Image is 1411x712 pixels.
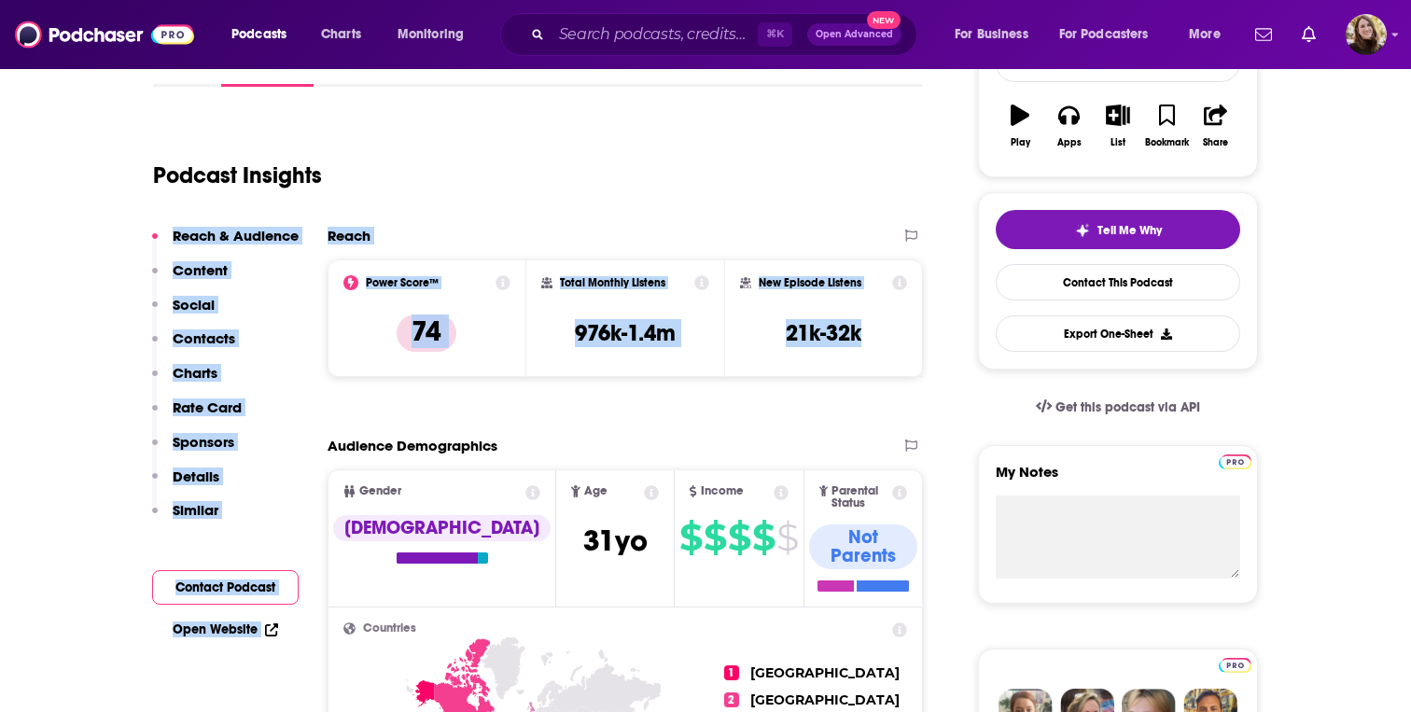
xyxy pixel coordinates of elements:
span: 31 yo [583,523,648,559]
a: Pro website [1219,655,1251,673]
button: Charts [152,364,217,398]
a: Show notifications dropdown [1248,19,1279,50]
div: Play [1011,137,1030,148]
div: List [1111,137,1125,148]
button: Show profile menu [1346,14,1387,55]
h2: Total Monthly Listens [560,276,665,289]
div: Search podcasts, credits, & more... [518,13,935,56]
p: Contacts [173,329,235,347]
a: Pro website [1219,452,1251,469]
span: [GEOGRAPHIC_DATA] [750,664,900,681]
div: Not Parents [809,524,917,569]
input: Search podcasts, credits, & more... [552,20,758,49]
div: Apps [1057,137,1082,148]
span: Logged in as katiefuchs [1346,14,1387,55]
h2: Power Score™ [366,276,439,289]
p: Details [173,468,219,485]
img: tell me why sparkle [1075,223,1090,238]
span: 1 [724,665,739,680]
span: Tell Me Why [1097,223,1162,238]
button: Share [1192,92,1240,160]
span: $ [776,523,798,552]
button: open menu [1176,20,1244,49]
span: Parental Status [831,485,888,510]
p: Similar [173,501,218,519]
a: Show notifications dropdown [1294,19,1323,50]
img: Podchaser Pro [1219,658,1251,673]
span: ⌘ K [758,22,792,47]
a: Contact This Podcast [996,264,1240,300]
span: New [867,11,901,29]
button: Sponsors [152,433,234,468]
span: $ [679,523,702,552]
span: Countries [363,622,416,635]
button: List [1094,92,1142,160]
span: $ [704,523,726,552]
a: Open Website [173,621,278,637]
button: Play [996,92,1044,160]
div: Share [1203,137,1228,148]
p: Charts [173,364,217,382]
button: Contact Podcast [152,570,299,605]
img: Podchaser - Follow, Share and Rate Podcasts [15,17,194,52]
button: open menu [942,20,1052,49]
a: Get this podcast via API [1021,384,1215,430]
button: Export One-Sheet [996,315,1240,352]
span: $ [752,523,775,552]
span: Open Advanced [816,30,893,39]
button: Similar [152,501,218,536]
p: Reach & Audience [173,227,299,244]
span: For Business [955,21,1028,48]
span: [GEOGRAPHIC_DATA] [750,691,900,708]
span: $ [728,523,750,552]
span: Podcasts [231,21,286,48]
img: User Profile [1346,14,1387,55]
button: open menu [1047,20,1176,49]
button: tell me why sparkleTell Me Why [996,210,1240,249]
button: Open AdvancedNew [807,23,901,46]
a: Charts [309,20,372,49]
h2: Reach [328,227,370,244]
h2: Audience Demographics [328,437,497,454]
p: Sponsors [173,433,234,451]
button: Rate Card [152,398,242,433]
span: For Podcasters [1059,21,1149,48]
span: Charts [321,21,361,48]
span: Get this podcast via API [1055,399,1200,415]
button: Content [152,261,228,296]
button: Contacts [152,329,235,364]
img: Podchaser Pro [1219,454,1251,469]
span: Monitoring [398,21,464,48]
button: Details [152,468,219,502]
button: open menu [218,20,311,49]
button: open menu [384,20,488,49]
span: Gender [359,485,401,497]
span: Income [701,485,744,497]
h1: Podcast Insights [153,161,322,189]
button: Social [152,296,215,330]
p: Rate Card [173,398,242,416]
label: My Notes [996,463,1240,496]
button: Reach & Audience [152,227,299,261]
p: 74 [397,314,456,352]
span: Age [584,485,608,497]
div: Bookmark [1145,137,1189,148]
span: More [1189,21,1221,48]
h3: 21k-32k [786,319,861,347]
button: Apps [1044,92,1093,160]
button: Bookmark [1142,92,1191,160]
h3: 976k-1.4m [575,319,676,347]
span: 2 [724,692,739,707]
p: Content [173,261,228,279]
div: [DEMOGRAPHIC_DATA] [333,515,551,541]
h2: New Episode Listens [759,276,861,289]
p: Social [173,296,215,314]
